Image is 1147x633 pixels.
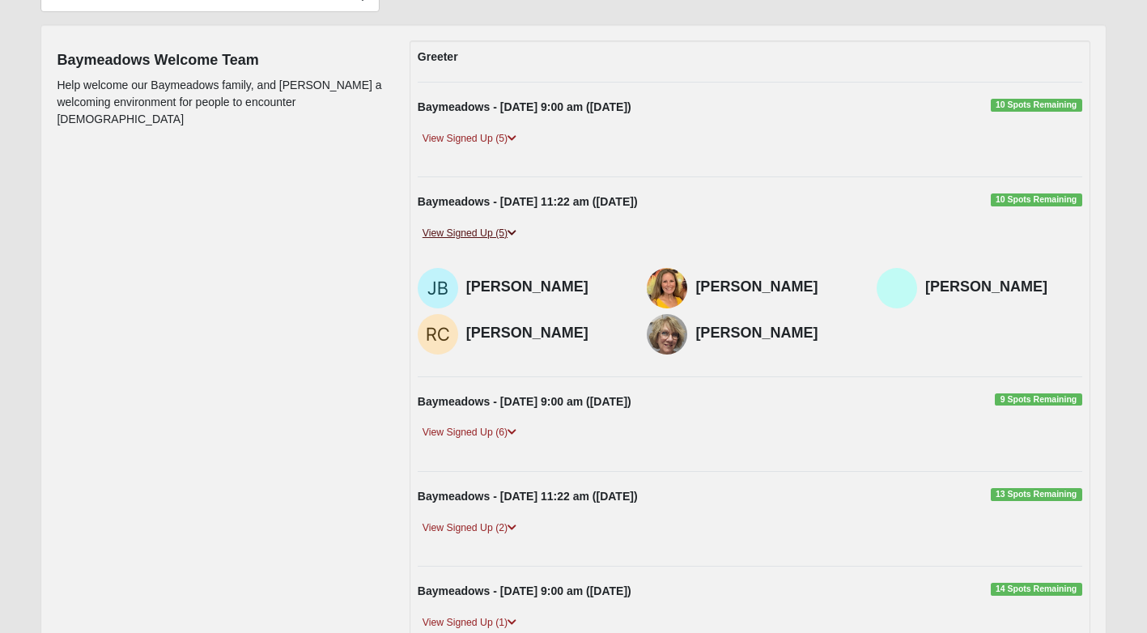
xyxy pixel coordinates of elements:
[418,520,521,537] a: View Signed Up (2)
[466,325,623,342] h4: [PERSON_NAME]
[991,583,1082,596] span: 14 Spots Remaining
[466,278,623,296] h4: [PERSON_NAME]
[418,195,638,208] strong: Baymeadows - [DATE] 11:22 am ([DATE])
[877,268,917,308] img: Kim Vermillion
[991,193,1082,206] span: 10 Spots Remaining
[647,268,687,308] img: Grace Tirado
[995,393,1081,406] span: 9 Spots Remaining
[418,395,631,408] strong: Baymeadows - [DATE] 9:00 am ([DATE])
[695,325,852,342] h4: [PERSON_NAME]
[57,77,384,128] p: Help welcome our Baymeadows family, and [PERSON_NAME] a welcoming environment for people to encou...
[418,100,631,113] strong: Baymeadows - [DATE] 9:00 am ([DATE])
[418,50,458,63] strong: Greeter
[418,268,458,308] img: Judy Boyle
[418,424,521,441] a: View Signed Up (6)
[695,278,852,296] h4: [PERSON_NAME]
[991,488,1082,501] span: 13 Spots Remaining
[418,490,638,503] strong: Baymeadows - [DATE] 11:22 am ([DATE])
[418,314,458,355] img: Richard Chassé
[418,130,521,147] a: View Signed Up (5)
[991,99,1082,112] span: 10 Spots Remaining
[418,584,631,597] strong: Baymeadows - [DATE] 9:00 am ([DATE])
[647,314,687,355] img: Judy Coady
[418,614,521,631] a: View Signed Up (1)
[57,52,384,70] h4: Baymeadows Welcome Team
[418,225,521,242] a: View Signed Up (5)
[925,278,1082,296] h4: [PERSON_NAME]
